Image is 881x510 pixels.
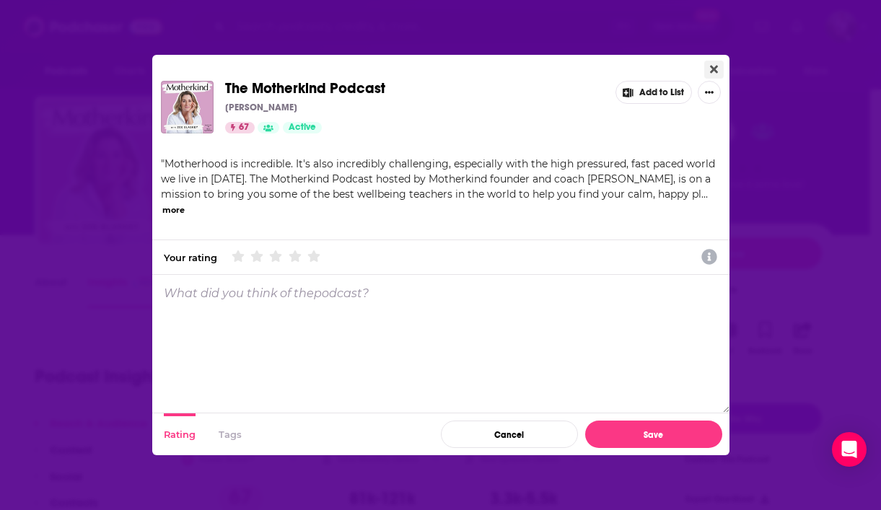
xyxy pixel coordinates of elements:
[441,421,578,448] button: Cancel
[161,157,715,201] span: "
[225,79,385,97] span: The Motherkind Podcast
[162,204,185,216] button: more
[701,188,708,201] span: ...
[164,252,217,263] div: Your rating
[698,81,721,104] button: Show More Button
[283,122,322,133] a: Active
[289,120,316,135] span: Active
[585,421,722,448] button: Save
[161,81,214,133] img: The Motherkind Podcast
[225,81,385,97] a: The Motherkind Podcast
[615,81,692,104] button: Add to List
[225,102,297,113] p: [PERSON_NAME]
[164,286,369,300] p: What did you think of the podcast ?
[239,120,249,135] span: 67
[164,413,196,455] button: Rating
[225,122,255,133] a: 67
[832,432,867,467] div: Open Intercom Messenger
[161,157,715,201] span: Motherhood is incredible. It's also incredibly challenging, especially with the high pressured, f...
[701,247,717,268] a: Show additional information
[704,61,724,79] button: Close
[219,413,242,455] button: Tags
